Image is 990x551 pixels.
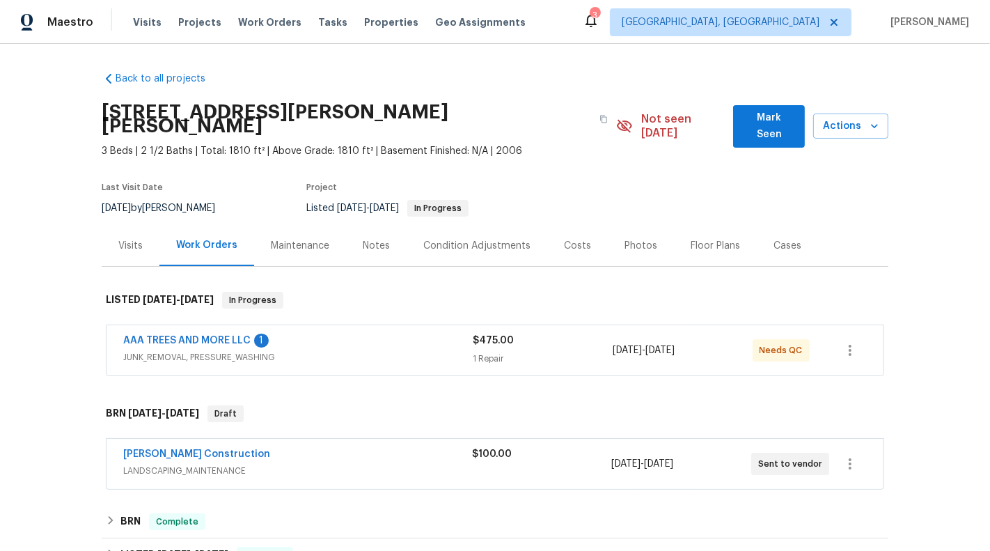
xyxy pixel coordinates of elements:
[123,464,472,478] span: LANDSCAPING_MAINTENANCE
[760,343,808,357] span: Needs QC
[613,346,642,355] span: [DATE]
[306,183,337,192] span: Project
[102,72,235,86] a: Back to all projects
[337,203,366,213] span: [DATE]
[564,239,591,253] div: Costs
[118,239,143,253] div: Visits
[612,457,674,471] span: -
[102,278,888,323] div: LISTED [DATE]-[DATE]In Progress
[591,107,616,132] button: Copy Address
[133,15,162,29] span: Visits
[102,183,163,192] span: Last Visit Date
[824,118,877,135] span: Actions
[166,408,199,418] span: [DATE]
[102,144,616,158] span: 3 Beds | 2 1/2 Baths | Total: 1810 ft² | Above Grade: 1810 ft² | Basement Finished: N/A | 2006
[645,346,675,355] span: [DATE]
[622,15,819,29] span: [GEOGRAPHIC_DATA], [GEOGRAPHIC_DATA]
[624,239,657,253] div: Photos
[435,15,526,29] span: Geo Assignments
[691,239,740,253] div: Floor Plans
[318,17,347,27] span: Tasks
[143,295,214,304] span: -
[733,105,805,148] button: Mark Seen
[47,15,93,29] span: Maestro
[178,15,221,29] span: Projects
[180,295,214,304] span: [DATE]
[641,112,725,140] span: Not seen [DATE]
[106,405,199,422] h6: BRN
[106,292,214,309] h6: LISTED
[120,513,141,530] h6: BRN
[744,109,794,143] span: Mark Seen
[773,239,801,253] div: Cases
[590,8,599,22] div: 3
[102,391,888,436] div: BRN [DATE]-[DATE]Draft
[473,336,514,346] span: $475.00
[337,203,399,213] span: -
[223,293,282,307] span: In Progress
[613,343,675,357] span: -
[885,15,969,29] span: [PERSON_NAME]
[123,449,270,459] a: [PERSON_NAME] Construction
[364,15,418,29] span: Properties
[423,239,531,253] div: Condition Adjustments
[123,336,251,346] a: AAA TREES AND MORE LLC
[472,449,512,459] span: $100.00
[813,114,888,139] button: Actions
[150,515,204,529] span: Complete
[143,295,176,304] span: [DATE]
[102,200,232,217] div: by [PERSON_NAME]
[238,15,301,29] span: Work Orders
[409,204,467,212] span: In Progress
[306,203,469,213] span: Listed
[254,334,269,348] div: 1
[473,352,613,366] div: 1 Repair
[209,407,242,421] span: Draft
[102,505,888,538] div: BRN Complete
[102,105,591,133] h2: [STREET_ADDRESS][PERSON_NAME][PERSON_NAME]
[102,203,131,213] span: [DATE]
[128,408,162,418] span: [DATE]
[370,203,399,213] span: [DATE]
[612,459,641,469] span: [DATE]
[758,457,828,471] span: Sent to vendor
[271,239,329,253] div: Maintenance
[123,350,473,364] span: JUNK_REMOVAL, PRESSURE_WASHING
[645,459,674,469] span: [DATE]
[176,238,237,252] div: Work Orders
[363,239,390,253] div: Notes
[128,408,199,418] span: -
